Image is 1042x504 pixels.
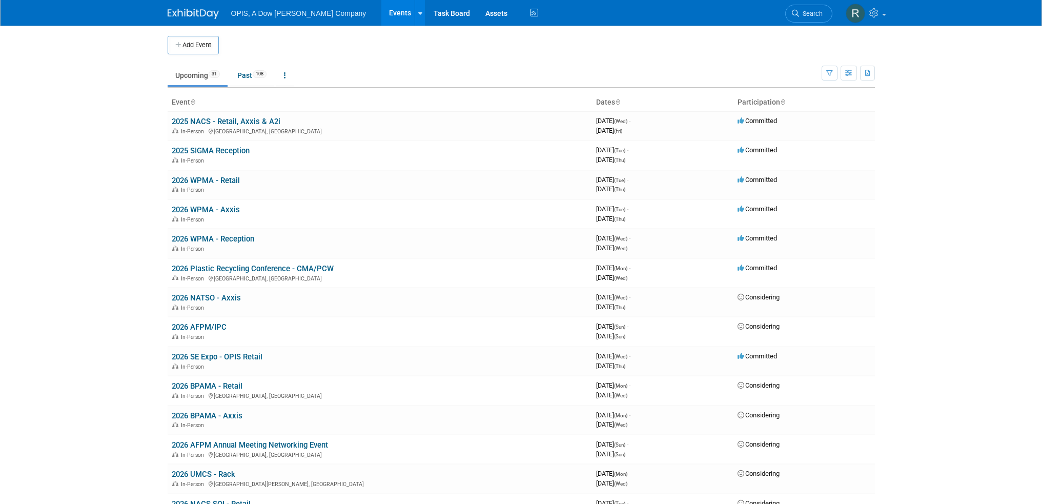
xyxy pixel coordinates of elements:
a: Upcoming31 [168,66,228,85]
div: [GEOGRAPHIC_DATA], [GEOGRAPHIC_DATA] [172,127,588,135]
span: (Mon) [614,383,627,389]
span: In-Person [181,481,207,488]
span: Search [799,10,823,17]
span: (Mon) [614,471,627,477]
span: (Sun) [614,324,625,330]
span: - [629,411,630,419]
span: In-Person [181,187,207,193]
span: (Thu) [614,216,625,222]
span: [DATE] [596,362,625,370]
span: (Wed) [614,393,627,398]
span: In-Person [181,157,207,164]
span: [DATE] [596,381,630,389]
span: In-Person [181,334,207,340]
a: 2026 AFPM/IPC [172,322,227,332]
img: In-Person Event [172,187,178,192]
span: (Thu) [614,305,625,310]
img: In-Person Event [172,334,178,339]
span: (Fri) [614,128,622,134]
span: Committed [738,205,777,213]
img: In-Person Event [172,452,178,457]
span: [DATE] [596,146,628,154]
span: - [629,234,630,242]
span: - [627,440,628,448]
img: In-Person Event [172,422,178,427]
span: [DATE] [596,264,630,272]
span: (Wed) [614,295,627,300]
img: In-Person Event [172,305,178,310]
img: In-Person Event [172,275,178,280]
span: (Tue) [614,177,625,183]
span: (Mon) [614,266,627,271]
img: Renee Ortner [846,4,865,23]
span: [DATE] [596,420,627,428]
span: [DATE] [596,117,630,125]
span: Committed [738,146,777,154]
span: - [627,176,628,184]
span: [DATE] [596,293,630,301]
span: (Wed) [614,481,627,487]
a: Search [785,5,832,23]
a: Sort by Participation Type [780,98,785,106]
img: In-Person Event [172,128,178,133]
a: Sort by Start Date [615,98,620,106]
a: 2025 SIGMA Reception [172,146,250,155]
span: Committed [738,264,777,272]
span: (Wed) [614,236,627,241]
img: In-Person Event [172,364,178,369]
span: (Sun) [614,334,625,339]
span: In-Person [181,452,207,458]
span: (Thu) [614,157,625,163]
img: In-Person Event [172,393,178,398]
span: In-Person [181,393,207,399]
span: In-Person [181,246,207,252]
span: (Mon) [614,413,627,418]
div: [GEOGRAPHIC_DATA], [GEOGRAPHIC_DATA] [172,450,588,458]
span: - [629,470,630,477]
span: In-Person [181,422,207,429]
span: Considering [738,440,780,448]
a: 2026 SE Expo - OPIS Retail [172,352,262,361]
img: In-Person Event [172,481,178,486]
span: Committed [738,176,777,184]
img: In-Person Event [172,246,178,251]
span: - [627,146,628,154]
span: OPIS, A Dow [PERSON_NAME] Company [231,9,366,17]
span: (Wed) [614,246,627,251]
span: (Sun) [614,442,625,448]
span: [DATE] [596,185,625,193]
a: 2026 AFPM Annual Meeting Networking Event [172,440,328,450]
span: - [627,205,628,213]
span: 31 [209,70,220,78]
th: Event [168,94,592,111]
span: In-Person [181,128,207,135]
span: - [629,352,630,360]
span: [DATE] [596,274,627,281]
button: Add Event [168,36,219,54]
a: 2025 NACS - Retail, Axxis & A2i [172,117,280,126]
span: - [629,293,630,301]
span: Committed [738,352,777,360]
span: [DATE] [596,127,622,134]
div: [GEOGRAPHIC_DATA], [GEOGRAPHIC_DATA] [172,391,588,399]
span: [DATE] [596,244,627,252]
span: (Wed) [614,422,627,428]
span: (Sun) [614,452,625,457]
a: 2026 Plastic Recycling Conference - CMA/PCW [172,264,334,273]
span: [DATE] [596,303,625,311]
img: In-Person Event [172,157,178,163]
a: Sort by Event Name [190,98,195,106]
a: 2026 BPAMA - Retail [172,381,242,391]
span: Considering [738,322,780,330]
span: (Tue) [614,207,625,212]
span: 108 [253,70,267,78]
span: [DATE] [596,411,630,419]
span: [DATE] [596,205,628,213]
span: (Thu) [614,187,625,192]
span: [DATE] [596,176,628,184]
img: ExhibitDay [168,9,219,19]
span: Considering [738,293,780,301]
span: - [627,322,628,330]
img: In-Person Event [172,216,178,221]
a: 2026 BPAMA - Axxis [172,411,242,420]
